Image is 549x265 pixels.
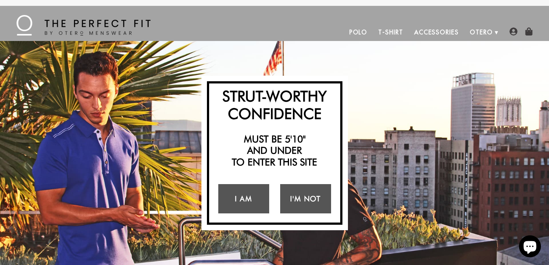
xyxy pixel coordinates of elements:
a: I'm Not [280,184,331,213]
h2: Must be 5'10" and under to enter this site [213,133,337,168]
img: The Perfect Fit - by Otero Menswear - Logo [16,15,151,36]
a: Polo [344,23,373,41]
a: I Am [218,184,269,213]
h2: Strut-Worthy Confidence [213,87,337,122]
a: Otero [464,23,498,41]
a: T-Shirt [373,23,408,41]
img: shopping-bag-icon.png [525,27,533,36]
inbox-online-store-chat: Shopify online store chat [517,235,543,259]
a: Accessories [409,23,464,41]
img: user-account-icon.png [509,27,518,36]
